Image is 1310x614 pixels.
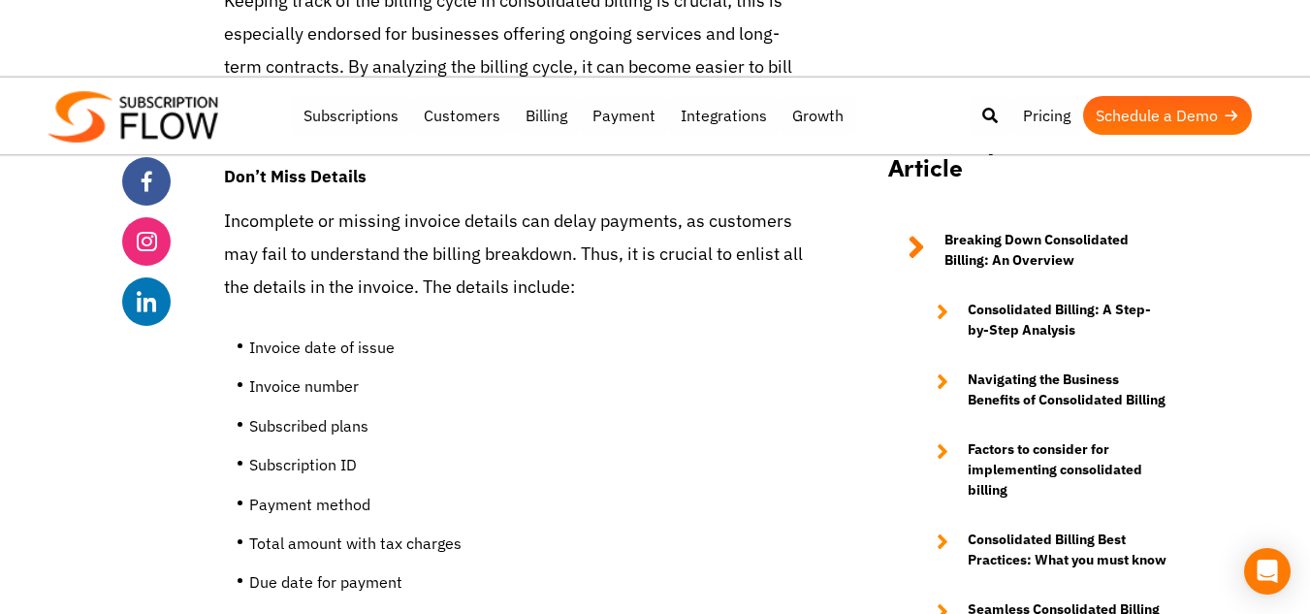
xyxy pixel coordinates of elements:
li: Subscribed plans [249,411,811,450]
a: Factors to consider for implementing consolidated billing [917,439,1169,501]
a: Subscriptions [291,96,411,135]
li: Invoice date of issue [249,333,811,372]
a: Growth [780,96,856,135]
h2: Takeaways from This Article [888,125,1169,201]
a: Breaking Down Consolidated Billing: An Overview [888,230,1169,271]
strong: Breaking Down Consolidated Billing: An Overview [944,230,1169,271]
li: Total amount with tax charges [249,529,811,567]
a: Payment [580,96,668,135]
li: Subscription ID [249,450,811,489]
a: Billing [513,96,580,135]
div: Open Intercom Messenger [1244,548,1291,595]
p: Incomplete or missing invoice details can delay payments, as customers may fail to understand the... [224,205,811,305]
strong: Navigating the Business Benefits of Consolidated Billing [968,370,1169,410]
a: Pricing [1010,96,1083,135]
a: Consolidated Billing Best Practices: What you must know [917,530,1169,570]
li: Due date for payment [249,567,811,606]
strong: Consolidated Billing: A Step-by-Step Analysis [968,300,1169,340]
li: Payment method [249,490,811,529]
a: Navigating the Business Benefits of Consolidated Billing [917,370,1169,410]
a: Integrations [668,96,780,135]
img: Subscriptionflow [48,91,218,143]
a: Schedule a Demo [1083,96,1252,135]
a: Customers [411,96,513,135]
strong: Factors to consider for implementing consolidated billing [968,439,1169,501]
strong: Consolidated Billing Best Practices: What you must know [968,530,1169,570]
li: Invoice number [249,372,811,410]
strong: Don’t Miss Details [224,165,367,187]
a: Consolidated Billing: A Step-by-Step Analysis [917,300,1169,340]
